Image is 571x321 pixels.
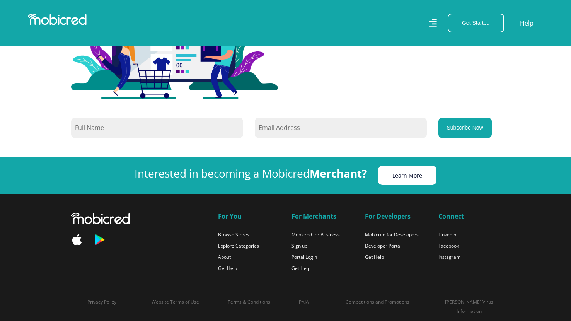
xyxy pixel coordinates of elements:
a: Portal Login [291,254,317,260]
a: Learn More [378,166,436,185]
h5: For Developers [365,213,427,220]
a: Privacy Policy [87,299,116,305]
h5: For Merchants [291,213,353,220]
a: Instagram [438,254,460,260]
img: Mobicred [28,14,87,25]
button: Get Started [448,14,504,32]
a: Get Help [218,265,237,271]
h5: For You [218,213,280,220]
img: Mobicred [71,213,130,224]
a: Sign up [291,242,307,249]
img: Download Mobicred on the Apple App Store [71,234,83,245]
input: Full Name [71,118,243,138]
a: [PERSON_NAME] Virus Information [445,299,493,314]
img: Download Mobicred on the Google Play Store [94,234,105,246]
a: LinkedIn [438,231,456,238]
strong: Merchant? [310,166,367,181]
a: Developer Portal [365,242,401,249]
a: PAIA [299,299,309,305]
a: Get Help [365,254,384,260]
h3: Interested in becoming a Mobicred [135,167,367,180]
a: Terms & Conditions [228,299,270,305]
a: Website Terms of Use [152,299,199,305]
button: Subscribe Now [438,118,492,138]
input: Email Address [255,118,427,138]
a: Browse Stores [218,231,249,238]
a: Get Help [291,265,310,271]
a: About [218,254,231,260]
a: Facebook [438,242,459,249]
a: Mobicred for Developers [365,231,419,238]
a: Mobicred for Business [291,231,340,238]
h5: Connect [438,213,500,220]
a: Competitions and Promotions [346,299,409,305]
a: Help [520,18,534,28]
a: Explore Categories [218,242,259,249]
